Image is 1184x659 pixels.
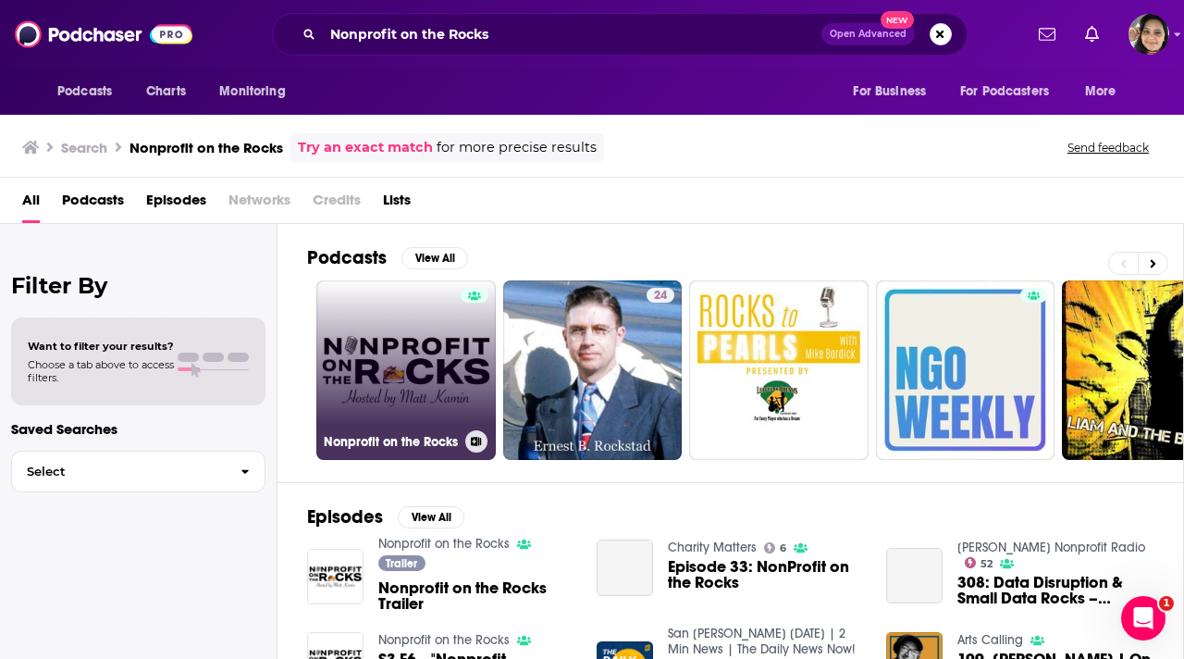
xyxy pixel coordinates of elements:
[957,632,1023,648] a: Arts Calling
[15,17,192,52] img: Podchaser - Follow, Share and Rate Podcasts
[1159,596,1174,611] span: 1
[307,505,464,528] a: EpisodesView All
[853,79,926,105] span: For Business
[219,79,285,105] span: Monitoring
[886,548,943,604] a: 308: Data Disruption & Small Data Rocks – Tony Martignetti Nonprofit Radio
[307,246,387,269] h2: Podcasts
[881,11,914,29] span: New
[960,79,1049,105] span: For Podcasters
[780,544,786,553] span: 6
[1128,14,1169,55] button: Show profile menu
[11,272,265,299] h2: Filter By
[980,560,993,568] span: 52
[668,559,864,591] a: Episode 33: NonProfit on the Rocks
[11,420,265,438] p: Saved Searches
[821,23,915,45] button: Open AdvancedNew
[1085,79,1116,105] span: More
[1062,140,1154,155] button: Send feedback
[957,575,1153,606] span: 308: Data Disruption & Small Data Rocks – [PERSON_NAME] Nonprofit Radio
[28,340,174,353] span: Want to filter your results?
[437,137,597,158] span: for more precise results
[1072,74,1140,109] button: open menu
[313,185,361,223] span: Credits
[398,506,464,528] button: View All
[668,540,757,555] a: Charity Matters
[12,466,226,478] span: Select
[307,246,468,269] a: PodcastsView All
[307,549,364,605] img: Nonprofit on the Rocks Trailer
[28,358,174,384] span: Choose a tab above to access filters.
[840,74,949,109] button: open menu
[323,19,821,49] input: Search podcasts, credits, & more...
[647,288,674,303] a: 24
[957,540,1145,555] a: Tony Martignetti Nonprofit Radio
[378,580,574,612] a: Nonprofit on the Rocks Trailer
[948,74,1076,109] button: open menu
[378,632,510,648] a: Nonprofit on the Rocks
[1128,14,1169,55] span: Logged in as shelbyjanner
[134,74,197,109] a: Charts
[62,185,124,223] a: Podcasts
[597,540,653,596] a: Episode 33: NonProfit on the Rocks
[386,558,417,569] span: Trailer
[146,185,206,223] a: Episodes
[1078,19,1106,50] a: Show notifications dropdown
[503,280,683,460] a: 24
[324,434,458,450] h3: Nonprofit on the Rocks
[129,139,283,156] h3: Nonprofit on the Rocks
[44,74,136,109] button: open menu
[668,626,855,657] a: San Jose Today | 2 Min News | The Daily News Now!
[1128,14,1169,55] img: User Profile
[1031,19,1063,50] a: Show notifications dropdown
[57,79,112,105] span: Podcasts
[11,451,265,492] button: Select
[307,505,383,528] h2: Episodes
[206,74,309,109] button: open menu
[1121,596,1165,640] iframe: Intercom live chat
[298,137,433,158] a: Try an exact match
[228,185,290,223] span: Networks
[316,280,496,460] a: Nonprofit on the Rocks
[957,575,1153,606] a: 308: Data Disruption & Small Data Rocks – Tony Martignetti Nonprofit Radio
[272,13,968,56] div: Search podcasts, credits, & more...
[830,30,906,39] span: Open Advanced
[146,79,186,105] span: Charts
[764,542,787,553] a: 6
[654,287,667,305] span: 24
[22,185,40,223] a: All
[61,139,107,156] h3: Search
[401,247,468,269] button: View All
[378,536,510,552] a: Nonprofit on the Rocks
[965,557,993,568] a: 52
[383,185,411,223] a: Lists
